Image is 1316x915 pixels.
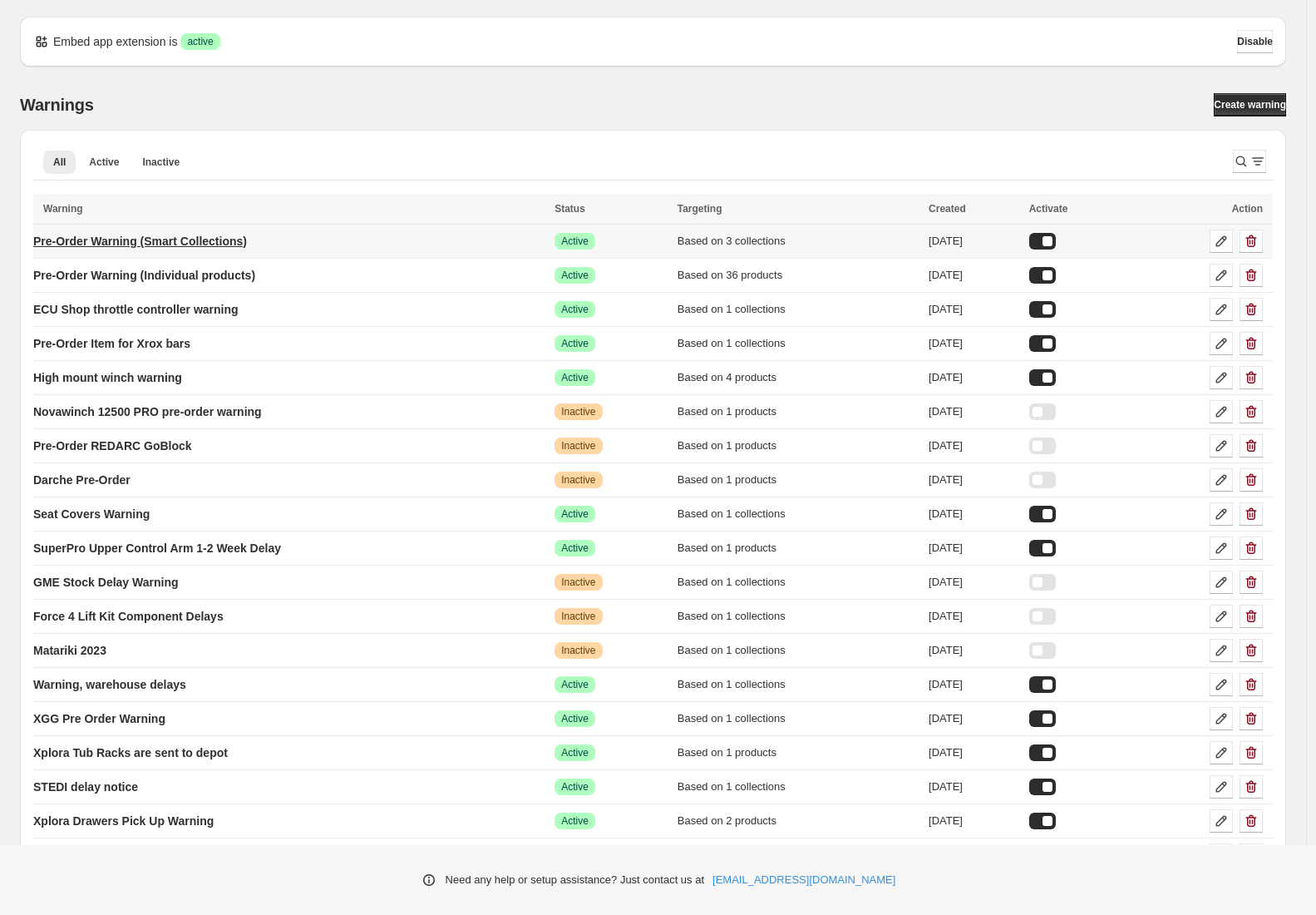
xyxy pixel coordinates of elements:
span: Inactive [561,473,595,487]
span: Active [89,156,119,169]
span: Active [561,269,589,282]
a: GME Stock Delay Warning [33,569,179,596]
p: Force 4 Lift Kit Component Delays [33,608,224,625]
div: Based on 36 products [678,267,919,284]
span: Active [561,712,589,725]
div: [DATE] [929,403,1019,420]
div: [DATE] [929,710,1019,727]
a: Darche Pre-Order [33,467,131,493]
p: ECU Shop throttle controller warning [33,301,239,318]
div: [DATE] [929,472,1019,488]
a: Create warning [1214,93,1286,116]
a: Pre-Order Warning (Smart Collections) [33,228,247,255]
p: Xplora Drawers Pick Up Warning [33,813,214,829]
div: [DATE] [929,369,1019,386]
a: Pre-Order Warning (Individual products) [33,262,255,289]
span: Targeting [678,203,722,215]
a: Force 4 Lift Kit Component Delays [33,603,224,630]
span: Active [561,303,589,316]
div: Based on 1 products [678,744,919,761]
a: Xplora Tub Racks are sent to depot [33,739,228,766]
span: Active [561,337,589,350]
span: Disable [1237,35,1273,48]
a: Pre-Order Item for Xrox bars [33,330,190,357]
div: [DATE] [929,676,1019,693]
button: Disable [1237,30,1273,53]
a: Matariki 2023 [33,637,106,664]
div: Based on 1 collections [678,301,919,318]
div: Based on 1 collections [678,574,919,591]
a: ECU Shop throttle controller warning [33,296,239,323]
span: Active [561,746,589,759]
div: Based on 1 products [678,403,919,420]
div: [DATE] [929,540,1019,556]
p: Warning, warehouse delays [33,676,186,693]
div: Based on 2 products [678,813,919,829]
span: Active [561,814,589,828]
p: STEDI delay notice [33,779,138,795]
span: Active [561,780,589,794]
a: Warning, warehouse delays [33,671,186,698]
a: Novawinch 12500 PRO pre-order warning [33,398,262,425]
div: [DATE] [929,438,1019,454]
div: [DATE] [929,813,1019,829]
div: Based on 1 collections [678,335,919,352]
a: STEDI delay notice [33,774,138,800]
a: SuperPro Upper Control Arm 1-2 Week Delay [33,535,281,561]
span: Action [1232,203,1263,215]
a: XGG Pre Order Warning [33,705,165,732]
a: Xplora Drawers Pick Up Warning [33,808,214,834]
div: Based on 1 products [678,472,919,488]
span: Warning [43,203,83,215]
span: Inactive [561,439,595,453]
p: GME Stock Delay Warning [33,574,179,591]
span: All [53,156,66,169]
a: [EMAIL_ADDRESS][DOMAIN_NAME] [712,872,895,888]
div: [DATE] [929,301,1019,318]
span: Inactive [142,156,180,169]
h2: Warnings [20,95,94,115]
div: [DATE] [929,744,1019,761]
span: Active [561,542,589,555]
p: Xplora Tub Racks are sent to depot [33,744,228,761]
div: [DATE] [929,267,1019,284]
p: Seat Covers Warning [33,506,150,522]
div: [DATE] [929,233,1019,250]
div: Based on 1 collections [678,506,919,522]
span: Status [554,203,585,215]
p: Pre-Order Warning (Individual products) [33,267,255,284]
p: High mount winch warning [33,369,182,386]
p: Matariki 2023 [33,642,106,659]
p: XGG Pre Order Warning [33,710,165,727]
p: SuperPro Upper Control Arm 1-2 Week Delay [33,540,281,556]
div: Based on 1 collections [678,608,919,625]
span: Inactive [561,405,595,418]
div: Based on 3 collections [678,233,919,250]
a: Seat Covers Warning [33,501,150,527]
p: Pre-Order Item for Xrox bars [33,335,190,352]
a: High mount winch warning [33,364,182,391]
span: Create warning [1214,98,1286,111]
span: Inactive [561,576,595,589]
div: [DATE] [929,642,1019,659]
p: Pre-Order REDARC GoBlock [33,438,192,454]
p: Darche Pre-Order [33,472,131,488]
a: Pre-Order REDARC GoBlock [33,433,192,459]
div: [DATE] [929,608,1019,625]
p: Embed app extension is [53,33,177,50]
span: Active [561,678,589,691]
div: Based on 1 collections [678,642,919,659]
div: Based on 4 products [678,369,919,386]
span: Inactive [561,644,595,657]
p: Pre-Order Warning (Smart Collections) [33,233,247,250]
div: Based on 1 collections [678,779,919,795]
div: Based on 1 products [678,438,919,454]
span: active [187,35,213,48]
span: Inactive [561,610,595,623]
span: Activate [1029,203,1068,215]
span: Created [929,203,966,215]
div: [DATE] [929,335,1019,352]
div: Based on 1 collections [678,676,919,693]
p: Novawinch 12500 PRO pre-order warning [33,403,262,420]
span: Active [561,371,589,384]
